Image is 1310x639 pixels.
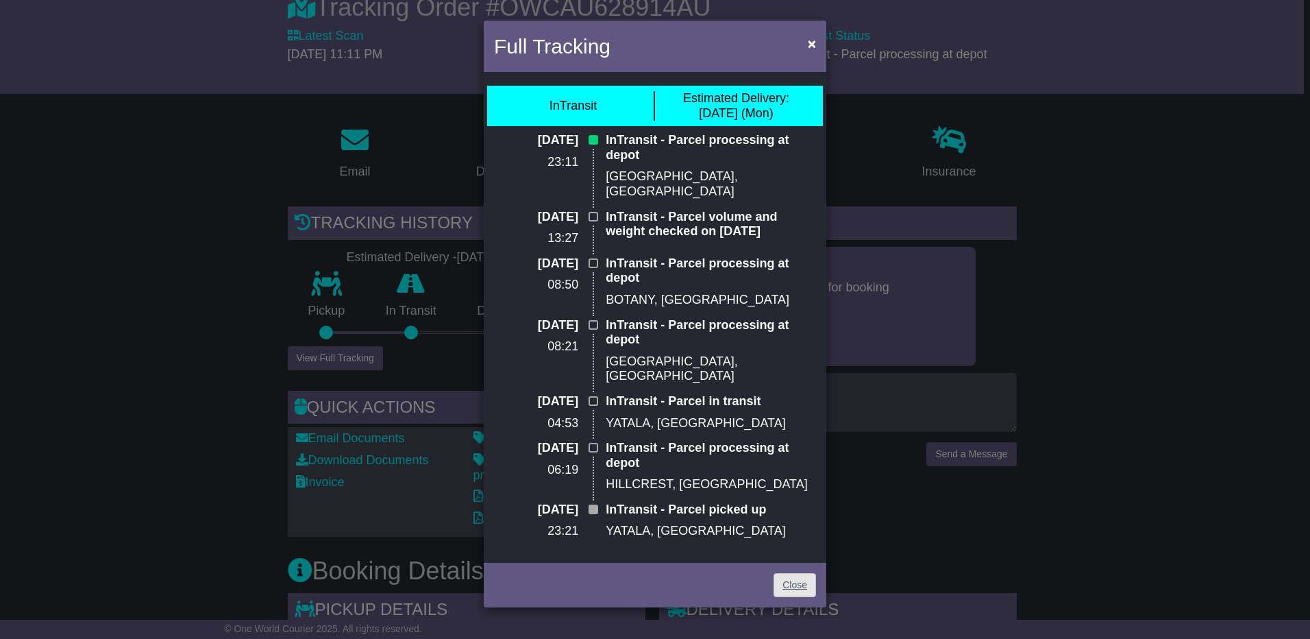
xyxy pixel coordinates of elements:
p: [DATE] [494,441,578,456]
a: Close [774,573,816,597]
p: YATALA, [GEOGRAPHIC_DATA] [606,416,816,431]
div: InTransit [549,99,597,114]
button: Close [801,29,823,58]
p: 08:21 [494,339,578,354]
span: Estimated Delivery: [683,91,789,105]
p: 13:27 [494,231,578,246]
p: 06:19 [494,463,578,478]
p: InTransit - Parcel processing at depot [606,256,816,286]
span: × [808,36,816,51]
p: HILLCREST, [GEOGRAPHIC_DATA] [606,477,816,492]
p: [DATE] [494,256,578,272]
h4: Full Tracking [494,31,610,62]
p: YATALA, [GEOGRAPHIC_DATA] [606,524,816,539]
p: InTransit - Parcel picked up [606,503,816,518]
p: InTransit - Parcel processing at depot [606,318,816,348]
p: InTransit - Parcel processing at depot [606,133,816,162]
p: [GEOGRAPHIC_DATA], [GEOGRAPHIC_DATA] [606,169,816,199]
p: [DATE] [494,318,578,333]
p: [GEOGRAPHIC_DATA], [GEOGRAPHIC_DATA] [606,354,816,384]
p: InTransit - Parcel volume and weight checked on [DATE] [606,210,816,239]
p: InTransit - Parcel processing at depot [606,441,816,470]
p: 04:53 [494,416,578,431]
p: 08:50 [494,278,578,293]
p: InTransit - Parcel in transit [606,394,816,409]
div: [DATE] (Mon) [683,91,789,121]
p: 23:21 [494,524,578,539]
p: [DATE] [494,503,578,518]
p: [DATE] [494,133,578,148]
p: [DATE] [494,210,578,225]
p: BOTANY, [GEOGRAPHIC_DATA] [606,293,816,308]
p: [DATE] [494,394,578,409]
p: 23:11 [494,155,578,170]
